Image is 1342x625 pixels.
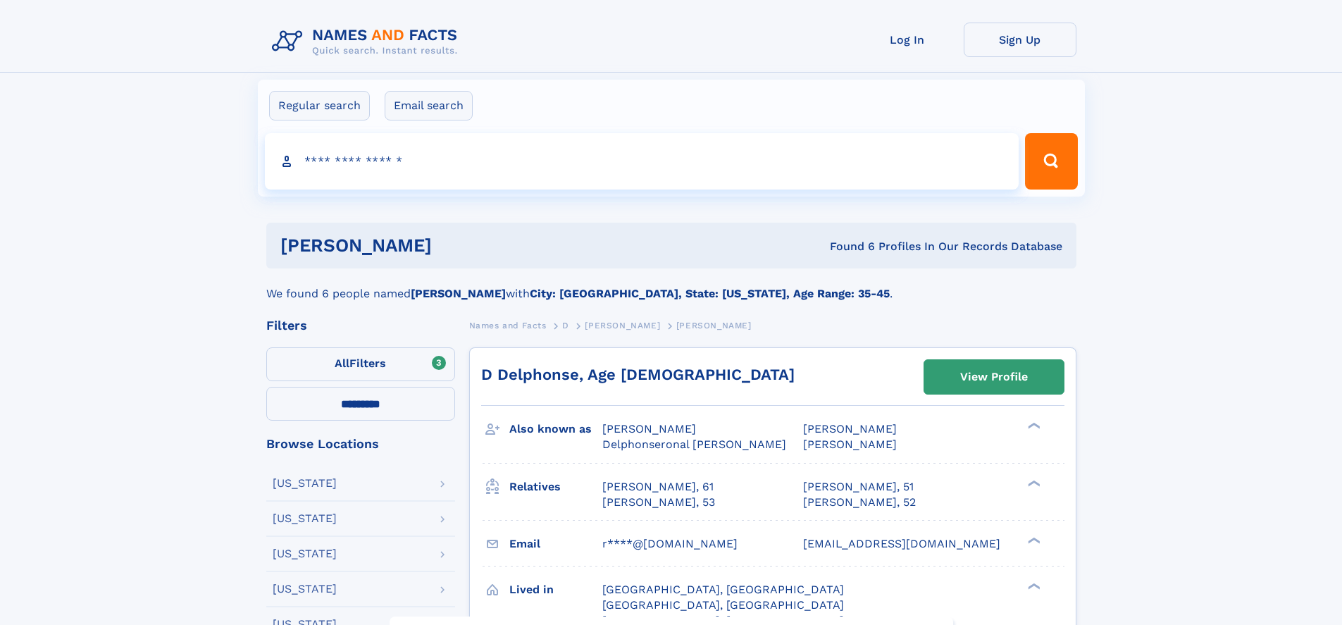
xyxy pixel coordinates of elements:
[509,578,602,602] h3: Lived in
[411,287,506,300] b: [PERSON_NAME]
[562,316,569,334] a: D
[960,361,1028,393] div: View Profile
[335,357,349,370] span: All
[266,347,455,381] label: Filters
[585,321,660,330] span: [PERSON_NAME]
[1024,421,1041,431] div: ❯
[1024,536,1041,545] div: ❯
[280,237,631,254] h1: [PERSON_NAME]
[273,513,337,524] div: [US_STATE]
[509,475,602,499] h3: Relatives
[1025,133,1077,190] button: Search Button
[924,360,1064,394] a: View Profile
[602,598,844,612] span: [GEOGRAPHIC_DATA], [GEOGRAPHIC_DATA]
[265,133,1019,190] input: search input
[269,91,370,120] label: Regular search
[273,548,337,559] div: [US_STATE]
[630,239,1062,254] div: Found 6 Profiles In Our Records Database
[803,537,1000,550] span: [EMAIL_ADDRESS][DOMAIN_NAME]
[602,583,844,596] span: [GEOGRAPHIC_DATA], [GEOGRAPHIC_DATA]
[1024,581,1041,590] div: ❯
[803,422,897,435] span: [PERSON_NAME]
[585,316,660,334] a: [PERSON_NAME]
[803,495,916,510] a: [PERSON_NAME], 52
[602,495,715,510] a: [PERSON_NAME], 53
[266,23,469,61] img: Logo Names and Facts
[273,583,337,595] div: [US_STATE]
[530,287,890,300] b: City: [GEOGRAPHIC_DATA], State: [US_STATE], Age Range: 35-45
[803,479,914,495] a: [PERSON_NAME], 51
[266,319,455,332] div: Filters
[803,438,897,451] span: [PERSON_NAME]
[1024,478,1041,488] div: ❯
[385,91,473,120] label: Email search
[509,532,602,556] h3: Email
[602,479,714,495] a: [PERSON_NAME], 61
[562,321,569,330] span: D
[273,478,337,489] div: [US_STATE]
[602,438,786,451] span: Delphonseronal [PERSON_NAME]
[602,422,696,435] span: [PERSON_NAME]
[509,417,602,441] h3: Also known as
[851,23,964,57] a: Log In
[266,268,1076,302] div: We found 6 people named with .
[481,366,795,383] a: D Delphonse, Age [DEMOGRAPHIC_DATA]
[469,316,547,334] a: Names and Facts
[676,321,752,330] span: [PERSON_NAME]
[964,23,1076,57] a: Sign Up
[266,438,455,450] div: Browse Locations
